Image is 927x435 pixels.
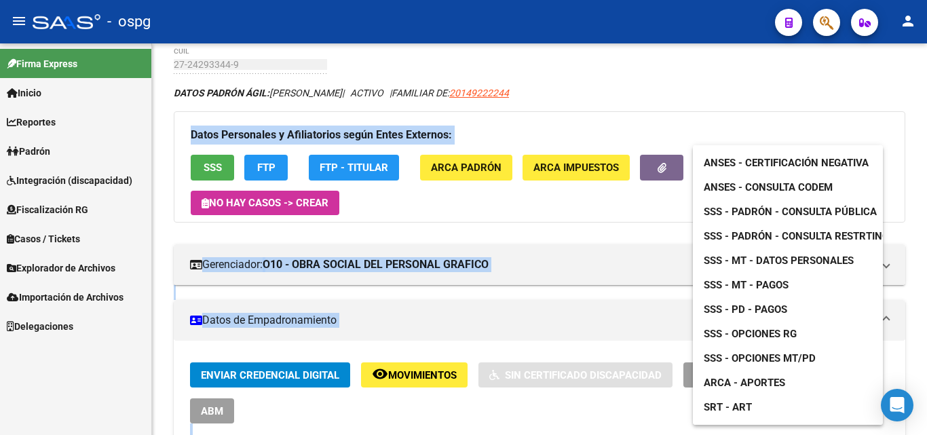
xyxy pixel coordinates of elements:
[693,297,798,322] a: SSS - PD - Pagos
[704,157,869,169] span: ANSES - Certificación Negativa
[704,279,789,291] span: SSS - MT - Pagos
[693,322,808,346] a: SSS - Opciones RG
[693,151,879,175] a: ANSES - Certificación Negativa
[704,377,785,389] span: ARCA - Aportes
[704,401,752,413] span: SRT - ART
[704,230,905,242] span: SSS - Padrón - Consulta Restrtingida
[693,248,865,273] a: SSS - MT - Datos Personales
[704,303,787,316] span: SSS - PD - Pagos
[704,352,816,364] span: SSS - Opciones MT/PD
[693,395,883,419] a: SRT - ART
[704,206,877,218] span: SSS - Padrón - Consulta Pública
[693,200,888,224] a: SSS - Padrón - Consulta Pública
[881,389,913,421] div: Open Intercom Messenger
[693,175,844,200] a: ANSES - Consulta CODEM
[693,224,916,248] a: SSS - Padrón - Consulta Restrtingida
[704,181,833,193] span: ANSES - Consulta CODEM
[693,273,799,297] a: SSS - MT - Pagos
[693,371,796,395] a: ARCA - Aportes
[704,328,797,340] span: SSS - Opciones RG
[704,254,854,267] span: SSS - MT - Datos Personales
[693,346,827,371] a: SSS - Opciones MT/PD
